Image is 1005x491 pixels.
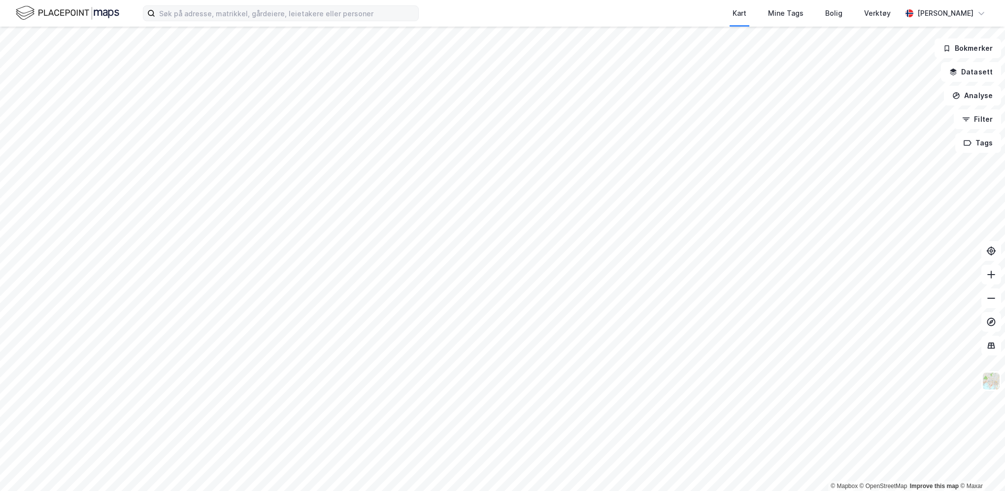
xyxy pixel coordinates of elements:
[956,444,1005,491] iframe: Chat Widget
[825,7,842,19] div: Bolig
[982,372,1001,390] img: Z
[155,6,418,21] input: Søk på adresse, matrikkel, gårdeiere, leietakere eller personer
[917,7,973,19] div: [PERSON_NAME]
[860,483,907,490] a: OpenStreetMap
[941,62,1001,82] button: Datasett
[954,109,1001,129] button: Filter
[831,483,858,490] a: Mapbox
[944,86,1001,105] button: Analyse
[910,483,959,490] a: Improve this map
[733,7,746,19] div: Kart
[956,444,1005,491] div: Kontrollprogram for chat
[16,4,119,22] img: logo.f888ab2527a4732fd821a326f86c7f29.svg
[864,7,891,19] div: Verktøy
[955,133,1001,153] button: Tags
[935,38,1001,58] button: Bokmerker
[768,7,804,19] div: Mine Tags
